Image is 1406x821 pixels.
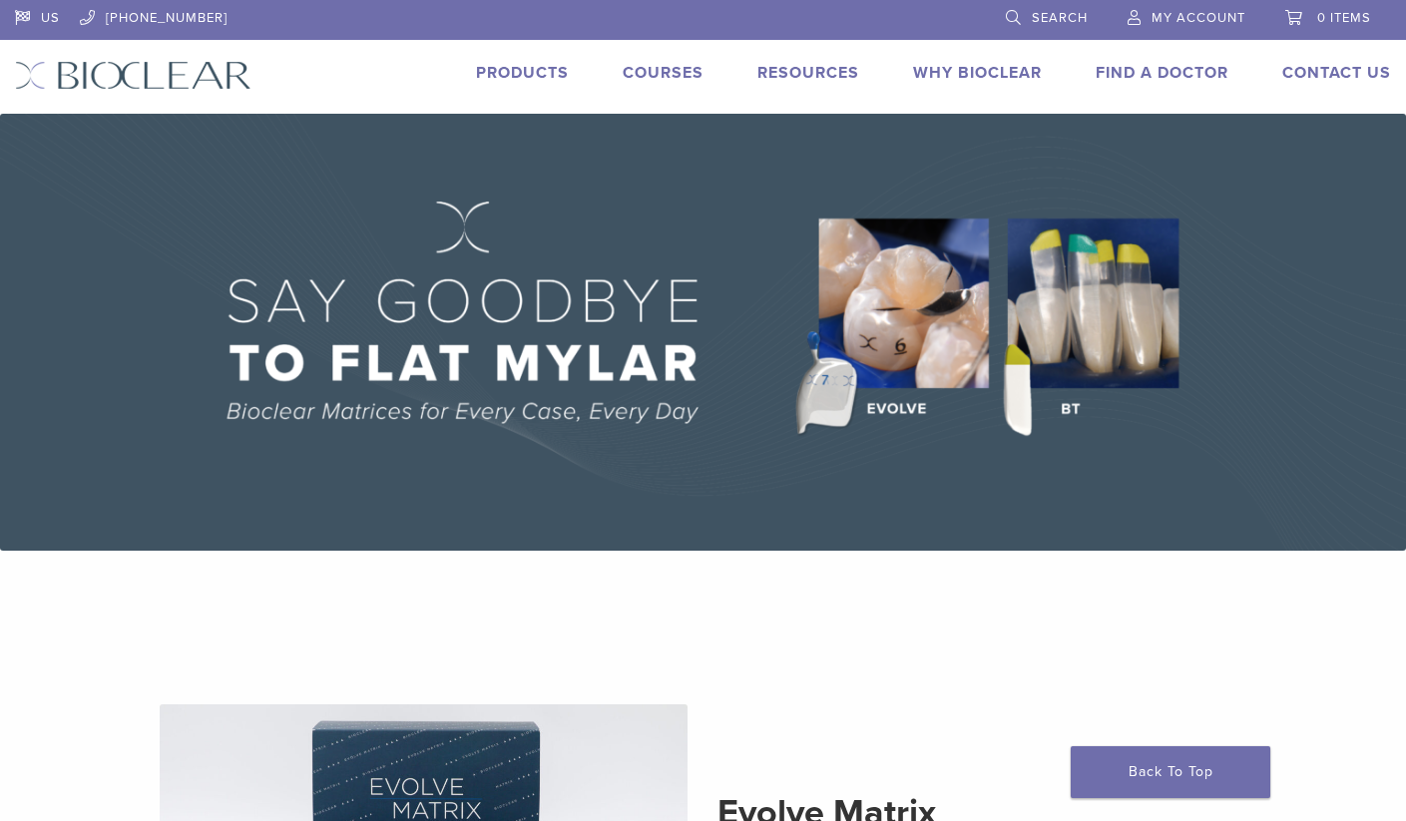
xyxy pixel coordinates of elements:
[1032,10,1088,26] span: Search
[1096,63,1228,83] a: Find A Doctor
[1282,63,1391,83] a: Contact Us
[1071,746,1270,798] a: Back To Top
[623,63,703,83] a: Courses
[15,61,251,90] img: Bioclear
[1317,10,1371,26] span: 0 items
[757,63,859,83] a: Resources
[476,63,569,83] a: Products
[1152,10,1245,26] span: My Account
[913,63,1042,83] a: Why Bioclear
